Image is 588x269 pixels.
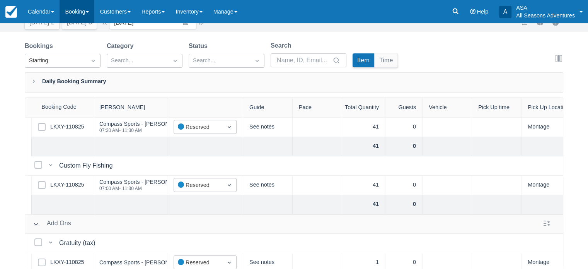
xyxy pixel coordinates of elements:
div: Daily Booking Summary [25,72,563,93]
div: Compass Sports - [PERSON_NAME][DEMOGRAPHIC_DATA] [99,121,251,127]
div: Compass Sports - [PERSON_NAME][DEMOGRAPHIC_DATA] [99,260,251,265]
button: Add Ons [30,217,74,231]
div: Reserved [178,258,218,267]
input: Name, ID, Email... [277,53,331,67]
button: Time [375,53,398,67]
div: Guide [243,98,293,117]
span: Dropdown icon [225,181,233,189]
div: Compass Sports - [PERSON_NAME][DEMOGRAPHIC_DATA] [99,179,251,185]
div: 07:30 AM - 11:30 AM [99,128,251,133]
div: Custom Fly Fishing [59,161,116,170]
label: Bookings [25,41,56,51]
label: Search [271,41,294,50]
div: 41 [342,137,385,156]
span: Dropdown icon [225,259,233,266]
div: Starting [29,57,82,65]
div: 0 [385,195,423,214]
div: See notes [243,176,293,195]
a: LKXY-110825 [50,181,84,189]
span: Dropdown icon [225,123,233,131]
div: Booking Code [25,98,93,117]
div: [PERSON_NAME] [93,98,167,117]
p: ASA [516,4,575,12]
span: Dropdown icon [171,57,179,65]
div: 41 [342,176,385,195]
div: 0 [385,118,423,137]
div: 0 [385,137,423,156]
img: checkfront-main-nav-mini-logo.png [5,6,17,18]
label: Status [189,41,211,51]
div: 41 [342,118,385,137]
i: Help [470,9,475,14]
label: Category [107,41,136,51]
div: 07:00 AM - 11:30 AM [99,186,251,191]
div: Vehicle [423,98,472,117]
a: LKXY-110825 [50,123,84,131]
span: Dropdown icon [89,57,97,65]
div: 41 [342,195,385,214]
div: Montage [522,176,571,195]
div: See notes [243,118,293,137]
div: Guests [385,98,423,117]
div: 0 [385,176,423,195]
div: Total Quantity [342,98,385,117]
div: Gratuity (tax) [59,238,99,248]
div: Pace [293,98,342,117]
div: Pick Up Location [522,98,571,117]
span: Help [477,9,488,15]
a: LKXY-110825 [50,258,84,267]
div: Reserved [178,123,218,132]
p: All Seasons Adventures [516,12,575,19]
div: Pick Up time [472,98,522,117]
button: Item [353,53,374,67]
div: Montage [522,118,571,137]
span: Dropdown icon [253,57,261,65]
div: Reserved [178,181,218,190]
div: A [499,6,511,18]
